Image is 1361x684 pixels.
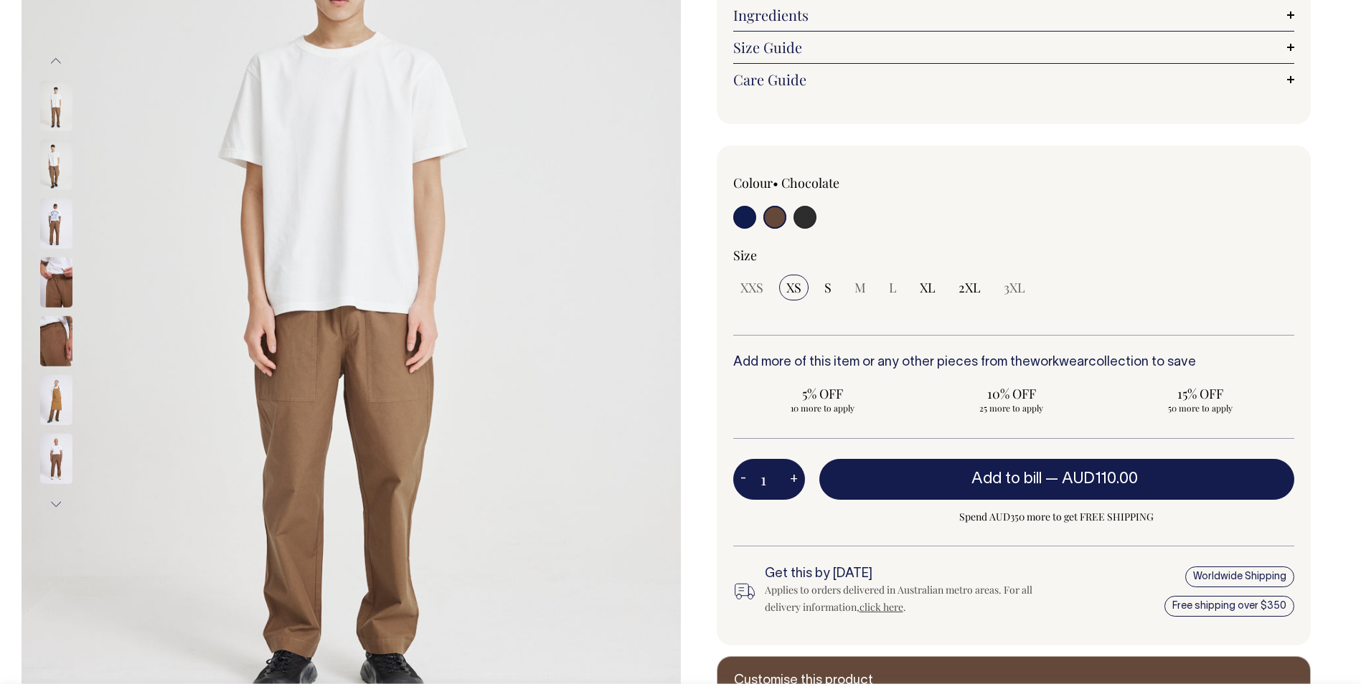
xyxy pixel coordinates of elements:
[920,279,936,296] span: XL
[971,472,1042,486] span: Add to bill
[921,381,1101,418] input: 10% OFF 25 more to apply
[45,44,67,77] button: Previous
[889,279,897,296] span: L
[824,279,832,296] span: S
[740,279,763,296] span: XXS
[40,316,72,366] img: chocolate
[40,81,72,131] img: chocolate
[740,402,906,414] span: 10 more to apply
[733,381,913,418] input: 5% OFF 10 more to apply
[40,375,72,425] img: chocolate
[765,567,1040,581] h6: Get this by [DATE]
[733,247,1295,264] div: Size
[860,600,903,614] a: click here
[1062,472,1138,486] span: AUD110.00
[40,434,72,484] img: chocolate
[928,385,1094,402] span: 10% OFF
[733,71,1295,88] a: Care Guide
[819,459,1295,499] button: Add to bill —AUD110.00
[1117,385,1283,402] span: 15% OFF
[1030,356,1088,369] a: workwear
[733,174,958,191] div: Colour
[959,279,981,296] span: 2XL
[783,465,805,494] button: +
[928,402,1094,414] span: 25 more to apply
[847,275,873,300] input: M
[1004,279,1025,296] span: 3XL
[781,174,839,191] label: Chocolate
[740,385,906,402] span: 5% OFF
[733,39,1295,56] a: Size Guide
[882,275,904,300] input: L
[997,275,1032,300] input: 3XL
[765,581,1040,616] div: Applies to orders delivered in Australian metro areas. For all delivery information, .
[40,199,72,249] img: chocolate
[733,6,1295,24] a: Ingredients
[817,275,839,300] input: S
[773,174,778,191] span: •
[951,275,988,300] input: 2XL
[733,275,771,300] input: XXS
[40,140,72,190] img: chocolate
[1110,381,1290,418] input: 15% OFF 50 more to apply
[779,275,809,300] input: XS
[913,275,943,300] input: XL
[1117,402,1283,414] span: 50 more to apply
[1045,472,1141,486] span: —
[45,488,67,521] button: Next
[786,279,801,296] span: XS
[733,465,753,494] button: -
[854,279,866,296] span: M
[819,508,1295,526] span: Spend AUD350 more to get FREE SHIPPING
[733,356,1295,370] h6: Add more of this item or any other pieces from the collection to save
[40,257,72,308] img: chocolate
